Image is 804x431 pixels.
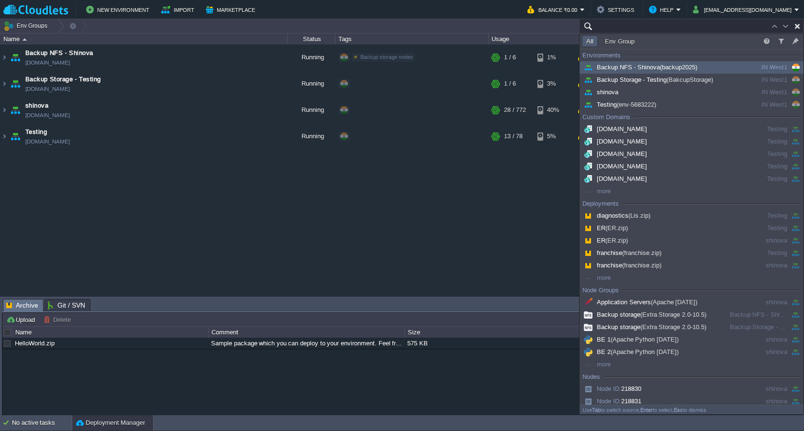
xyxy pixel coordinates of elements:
[44,315,74,324] button: Delete
[582,385,641,392] span: 218830
[25,84,70,94] span: [DOMAIN_NAME]
[582,51,621,60] div: Environments
[602,37,637,45] button: Env Group
[582,175,647,182] span: [DOMAIN_NAME]
[674,407,683,413] b: Esc
[726,322,787,332] div: Backup Storage - Testing
[25,58,70,67] span: [DOMAIN_NAME]
[640,323,707,331] span: (Extra Storage 2.0-10.5)
[611,348,679,355] span: (Apache Python [DATE])
[617,101,656,108] span: (env-5683222)
[582,163,647,170] span: [DOMAIN_NAME]
[726,248,787,258] div: Testing
[582,336,679,343] span: BE 1
[592,407,601,413] b: Tab
[667,76,713,83] span: (BakcupStorage)
[582,361,611,368] span: more
[726,99,787,110] div: IN West1
[660,64,697,71] span: (backup2025)
[25,127,47,137] a: Testing
[9,44,22,70] img: AMDAwAAAACH5BAEAAAAALAAAAAABAAEAAAICRAEAOw==
[209,338,404,349] div: Sample package which you can deploy to your environment. Feel free to delete and upload a package...
[489,33,590,44] div: Usage
[726,174,787,184] div: Testing
[611,336,679,343] span: (Apache Python [DATE])
[405,338,600,349] div: 575 KB
[3,19,51,33] button: Env Groups
[288,44,335,70] div: Running
[0,123,8,149] img: AMDAwAAAACH5BAEAAAAALAAAAAABAAEAAAICRAEAOw==
[9,97,22,123] img: AMDAwAAAACH5BAEAAAAALAAAAAABAAEAAAICRAEAOw==
[206,4,258,15] button: Marketplace
[360,54,413,60] span: Backup storage nodes
[651,298,698,306] span: (Apache [DATE])
[13,327,208,338] div: Name
[582,286,619,295] div: Node Groups
[726,161,787,172] div: Testing
[15,340,55,347] a: HelloWorld.zip
[582,88,618,96] span: shinova
[726,62,787,73] div: IN West1
[693,4,794,15] button: [EMAIL_ADDRESS][DOMAIN_NAME]
[22,38,27,41] img: AMDAwAAAACH5BAEAAAAALAAAAAABAAEAAAICRAEAOw==
[504,71,516,97] div: 1 / 6
[25,48,93,58] a: Backup NFS - Shinova
[582,262,661,269] span: franchise
[582,125,647,133] span: [DOMAIN_NAME]
[726,210,787,221] div: Testing
[582,138,647,145] span: [DOMAIN_NAME]
[0,71,8,97] img: AMDAwAAAACH5BAEAAAAALAAAAAABAAEAAAICRAEAOw==
[582,150,647,157] span: [DOMAIN_NAME]
[504,97,526,123] div: 28 / 772
[582,188,611,195] span: more
[582,212,650,219] span: diagnostics
[726,75,787,85] div: IN West1
[288,33,335,44] div: Status
[161,4,197,15] button: Import
[649,4,676,15] button: Help
[582,249,661,256] span: franchise
[597,385,621,392] span: Node ID:
[288,71,335,97] div: Running
[605,224,628,232] span: (ER.zip)
[726,347,787,357] div: shinova
[527,4,580,15] button: Balance ₹0.00
[726,136,787,147] div: Testing
[6,315,38,324] button: Upload
[582,237,628,244] span: ER
[288,123,335,149] div: Running
[597,398,621,405] span: Node ID:
[726,297,787,308] div: shinova
[622,262,661,269] span: (franchise.zip)
[622,249,661,256] span: (franchise.zip)
[537,71,569,97] div: 3%
[86,4,152,15] button: New Environment
[1,33,287,44] div: Name
[9,71,22,97] img: AMDAwAAAACH5BAEAAAAALAAAAAABAAEAAAICRAEAOw==
[582,224,628,232] span: ER
[580,405,804,414] div: Use to switch source, to select, to dismiss
[336,33,488,44] div: Tags
[582,101,656,108] span: Testing
[582,323,706,331] span: Backup storage
[582,372,600,382] div: Nodes
[25,111,70,120] a: [DOMAIN_NAME]
[504,44,516,70] div: 1 / 6
[25,101,48,111] a: shinova
[0,44,8,70] img: AMDAwAAAACH5BAEAAAAALAAAAAABAAEAAAICRAEAOw==
[9,123,22,149] img: AMDAwAAAACH5BAEAAAAALAAAAAABAAEAAAICRAEAOw==
[6,299,38,311] span: Archive
[582,76,713,83] span: Backup Storage - Testing
[628,212,650,219] span: (Lis.zip)
[640,407,653,413] b: Enter
[582,112,630,122] div: Custom Domains
[25,75,100,84] a: Backup Storage - Testing
[726,309,787,320] div: Backup NFS - Shinova
[582,274,611,281] span: more
[3,4,68,16] img: Cloudlets
[726,396,787,407] div: shinova
[25,137,70,146] a: [DOMAIN_NAME]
